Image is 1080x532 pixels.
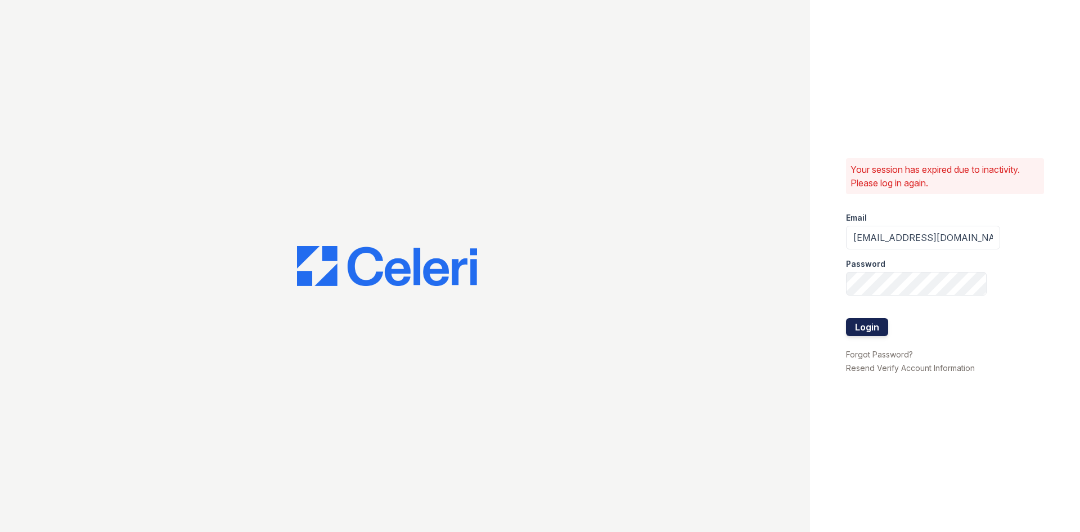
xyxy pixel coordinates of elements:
[846,363,975,373] a: Resend Verify Account Information
[846,318,888,336] button: Login
[297,246,477,287] img: CE_Logo_Blue-a8612792a0a2168367f1c8372b55b34899dd931a85d93a1a3d3e32e68fde9ad4.png
[846,350,913,359] a: Forgot Password?
[850,163,1039,190] p: Your session has expired due to inactivity. Please log in again.
[846,258,885,270] label: Password
[846,212,867,223] label: Email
